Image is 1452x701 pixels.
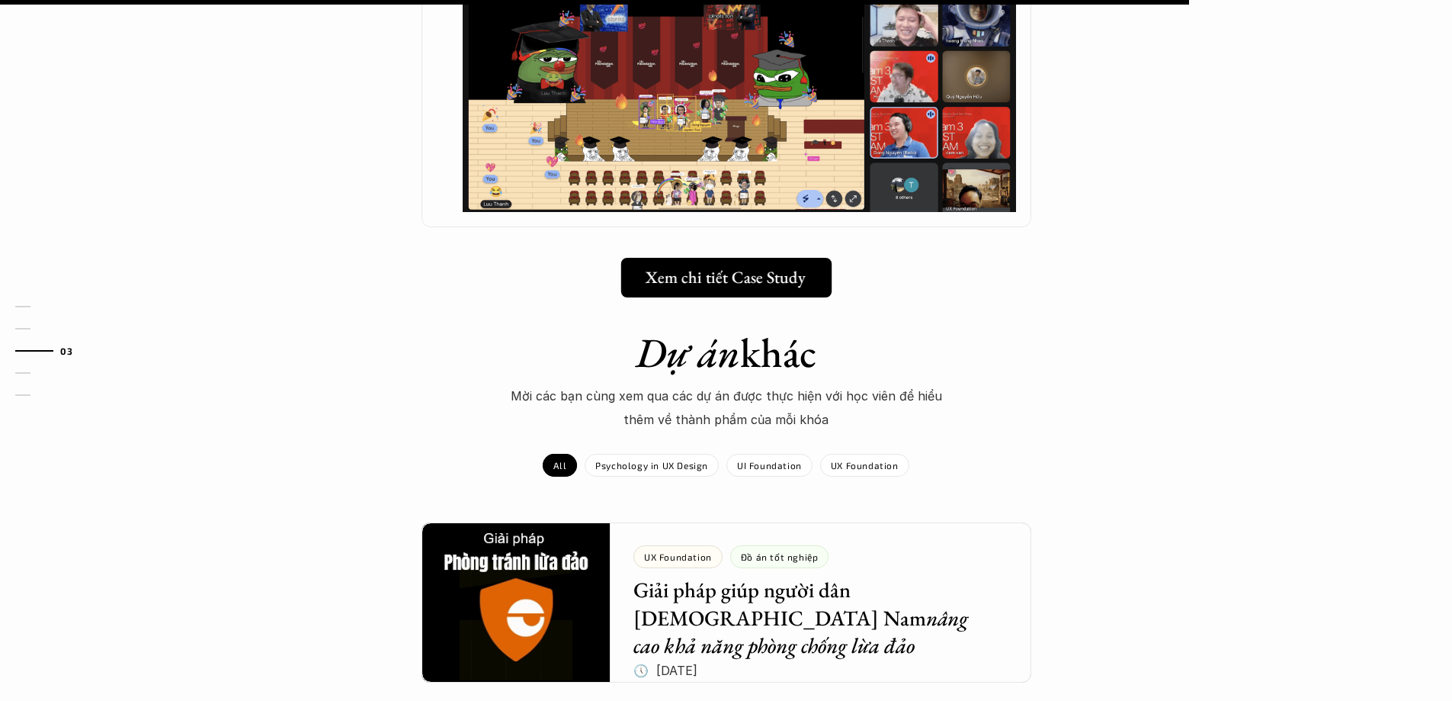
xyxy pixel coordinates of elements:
a: Xem chi tiết Case Study [620,258,831,297]
p: All [553,460,566,471]
p: Mời các bạn cùng xem qua các dự án được thực hiện với học viên để hiểu thêm về thành phẩm của mỗi... [498,384,955,431]
a: UX FoundationĐồ án tốt nghiệpGiải pháp giúp người dân [DEMOGRAPHIC_DATA] Namnâng cao khả năng phò... [421,523,1031,683]
p: UX Foundation [831,460,899,471]
p: Psychology in UX Design [595,460,708,471]
h1: khác [460,328,993,378]
a: 03 [15,342,88,360]
h5: Xem chi tiết Case Study [645,267,805,287]
em: Dự án [636,326,740,379]
p: UI Foundation [737,460,802,471]
strong: 03 [60,345,72,355]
